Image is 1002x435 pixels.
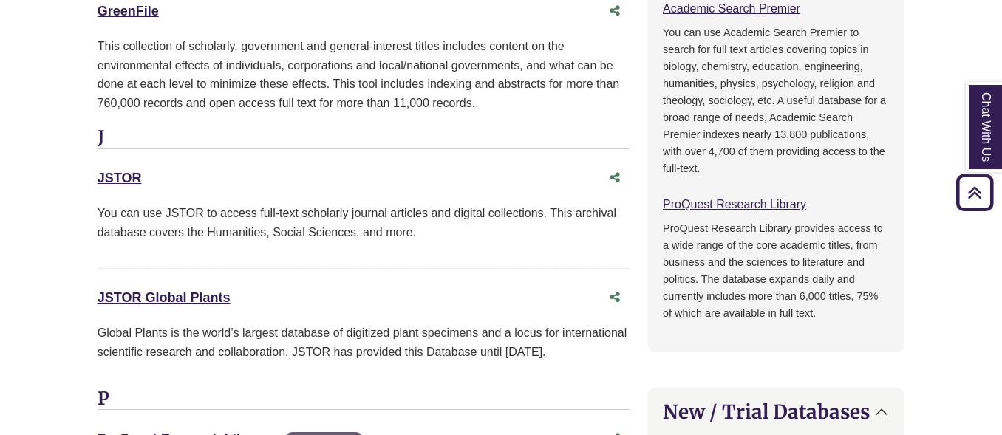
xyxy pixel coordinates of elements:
[98,290,231,305] a: JSTOR Global Plants
[600,284,630,312] button: Share this database
[98,171,142,185] a: JSTOR
[663,220,889,322] p: ProQuest Research Library provides access to a wide range of the core academic titles, from busin...
[951,182,998,202] a: Back to Top
[98,323,630,361] p: Global Plants is the world’s largest database of digitized plant specimens and a locus for intern...
[663,2,800,15] a: Academic Search Premier
[648,388,904,435] button: New / Trial Databases
[600,164,630,192] button: Share this database
[98,37,630,112] div: This collection of scholarly, government and general-interest titles includes content on the envi...
[98,388,630,411] h3: P
[663,198,806,210] a: ProQuest Research Library
[98,127,630,149] h3: J
[98,204,630,242] p: You can use JSTOR to access full-text scholarly journal articles and digital collections. This ar...
[98,4,159,18] a: GreenFile
[663,24,889,177] p: You can use Academic Search Premier to search for full text articles covering topics in biology, ...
